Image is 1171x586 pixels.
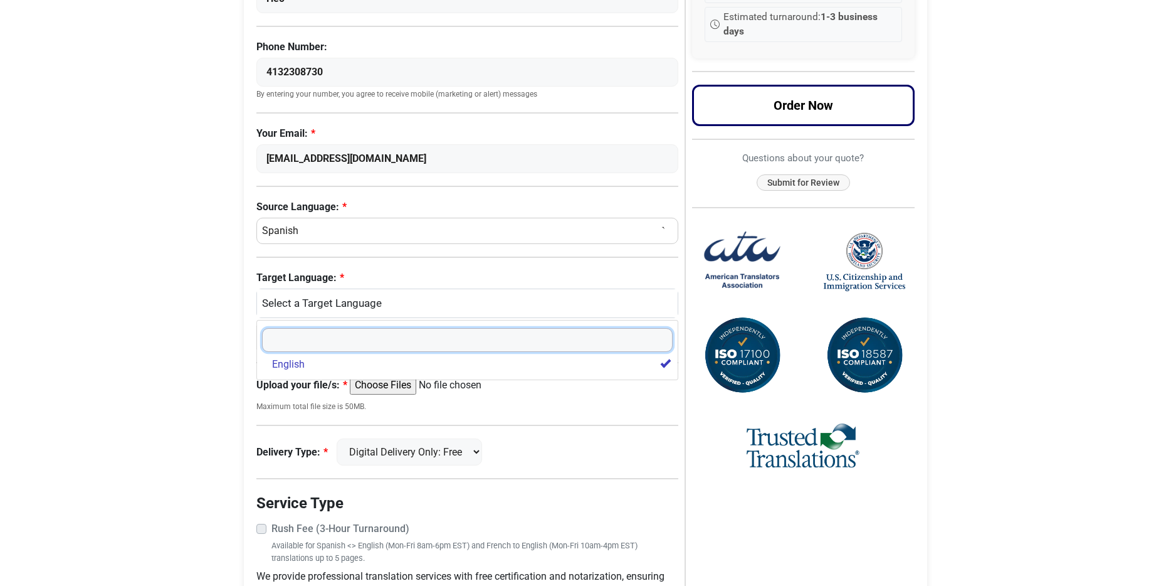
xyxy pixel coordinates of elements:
legend: Service Type [256,492,678,514]
img: United States Citizenship and Immigration Services Logo [824,232,905,292]
span: Estimated turnaround: [723,10,896,40]
img: Trusted Translations Logo [747,422,859,471]
input: Enter Your Phone Number [256,58,678,87]
small: Maximum total file size is 50MB. [256,401,678,412]
img: American Translators Association Logo [701,221,783,302]
label: Phone Number: [256,40,678,55]
h6: Questions about your quote? [692,152,915,164]
button: Submit for Review [757,174,850,191]
div: English [263,296,665,312]
small: By entering your number, you agree to receive mobile (marketing or alert) messages [256,90,678,100]
strong: Rush Fee (3-Hour Turnaround) [271,523,409,535]
button: English [256,289,678,319]
input: Enter Your Email [256,144,678,173]
label: Source Language: [256,200,678,215]
label: Target Language: [256,270,678,285]
button: Order Now [692,85,915,126]
label: Your Email: [256,126,678,141]
label: Delivery Type: [256,445,328,460]
input: Search [262,328,673,352]
span: English [272,357,305,372]
small: Available for Spanish <> English (Mon-Fri 8am-6pm EST) and French to English (Mon-Fri 10am-4pm ES... [271,540,678,563]
img: ISO 18587 Compliant Certification [824,315,905,397]
img: ISO 17100 Compliant Certification [701,315,783,397]
label: Upload your file/s: [256,378,347,393]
